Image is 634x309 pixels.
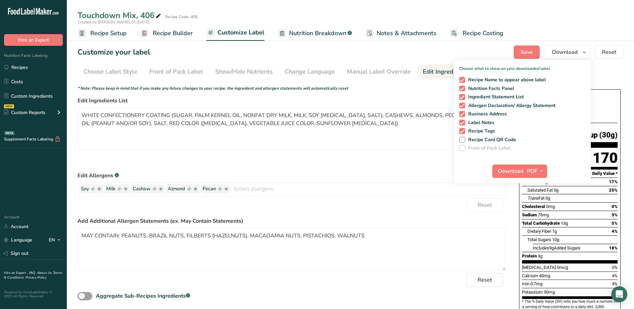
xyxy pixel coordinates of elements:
[106,185,115,193] span: Milk
[230,184,505,194] input: Select allergens
[78,86,348,91] i: * Note: Please keep in mind that if you make any future changes to your recipe, the ingredient an...
[4,290,63,298] div: Powered By FoodLabelMaker © 2025 All Rights Reserved
[4,271,28,275] a: Hire an Expert .
[149,67,203,76] div: Front of Pack Label
[49,236,63,244] div: EN
[544,45,591,59] button: Download
[465,145,511,151] span: Front of Pack Label
[78,9,162,21] div: Touchdown Mix, 406
[450,26,503,41] a: Recipe Costing
[557,265,568,270] span: 0mcg
[78,217,506,225] label: Add Additional Allergen Statements (ex. May Contain Statements)
[423,67,508,76] div: Edit Ingredients/Allergens List
[527,196,538,201] i: Trans
[218,28,264,37] span: Customize Label
[215,67,273,76] div: Show/Hide Nutrients
[4,131,15,135] div: BETA
[522,273,538,278] span: Calcium
[78,172,506,180] label: Edit Allergens
[4,271,62,280] a: Terms & Conditions .
[522,204,545,209] span: Cholesterol
[285,67,335,76] div: Change Language
[4,234,32,246] a: Language
[527,188,553,193] span: Saturated Fat
[612,229,618,234] span: 4%
[530,281,542,286] span: 0.7mg
[37,271,53,275] a: About Us .
[554,188,558,193] span: 5g
[365,26,436,41] a: Notes & Attachments
[206,25,264,41] a: Customize Label
[81,185,89,193] span: Soy
[465,128,495,134] span: Recipe Tags
[78,47,150,58] h1: Customize your label
[465,137,516,143] span: Recipe Card QR Code
[467,273,503,287] button: Reset
[133,185,150,193] span: Cashew
[612,265,618,270] span: 0%
[465,77,546,83] span: Recipe Name to appear above label
[527,167,537,175] span: PDF
[467,198,503,212] button: Reset
[96,292,190,300] div: Aggregate Sub-Recipes Ingredients
[595,45,623,59] button: Reset
[521,48,533,56] span: Save
[165,14,198,20] div: Recipe Code: 406
[478,201,492,209] span: Reset
[465,111,507,117] span: Business Address
[78,97,506,105] label: Edit Ingredients List
[533,245,581,250] span: Includes Added Sugars
[525,165,547,178] button: PDF
[463,29,503,38] span: Recipe Costing
[538,212,549,217] span: 75mg
[602,48,616,56] span: Reset
[612,273,618,278] span: 4%
[347,67,411,76] div: Manual Label Override
[538,253,542,259] span: 3g
[573,131,618,139] span: 1/4 cup (30g)
[465,103,556,109] span: Allergen Declaration/ Allergy Statement
[78,19,150,25] span: Created by [PERSON_NAME] on [DATE]
[140,26,193,41] a: Recipe Builder
[465,86,514,92] span: Nutrition Facts Panel
[611,286,627,302] div: Open Intercom Messenger
[549,245,554,250] span: 9g
[522,265,556,270] span: [MEDICAL_DATA]
[527,237,551,242] span: Total Sugars
[545,196,550,201] span: 0g
[552,237,559,242] span: 10g
[609,188,618,193] span: 25%
[522,281,529,286] span: Iron
[514,45,540,59] button: Save
[544,290,555,295] span: 90mg
[522,253,537,259] span: Protein
[522,212,537,217] span: Sodium
[527,229,551,234] span: Dietary Fiber
[278,26,352,41] a: Nutrition Breakdown
[26,275,46,280] a: Privacy Policy
[527,196,544,201] span: Fat
[522,221,560,226] span: Total Carbohydrate
[498,167,523,175] span: Download
[612,204,618,209] span: 0%
[90,29,127,38] span: Recipe Setup
[153,29,193,38] span: Recipe Builder
[203,185,216,193] span: Pecan
[609,179,618,184] span: 17%
[612,281,618,286] span: 4%
[465,94,524,100] span: Ingredient Statement List
[29,271,37,275] a: FAQ .
[561,221,568,226] span: 13g
[612,221,618,226] span: 5%
[552,229,557,234] span: 1g
[377,29,436,38] span: Notes & Attachments
[454,60,591,72] p: Choose what to show on your downloaded label
[492,165,525,178] button: Download
[289,29,346,38] span: Nutrition Breakdown
[465,120,495,126] span: Label Notes
[4,34,63,46] button: Hire an Expert
[612,212,618,217] span: 3%
[552,48,578,56] span: Download
[4,109,45,116] div: Custom Reports
[546,204,555,209] span: 0mg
